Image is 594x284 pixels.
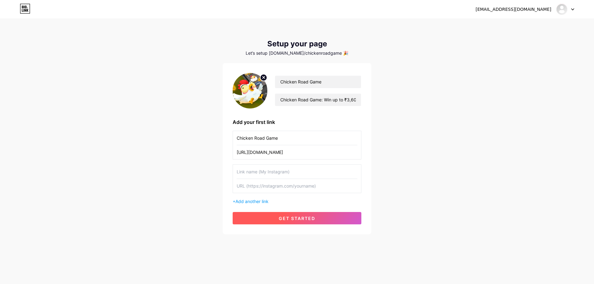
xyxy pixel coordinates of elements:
input: URL (https://instagram.com/yourname) [237,179,357,193]
div: Let’s setup [DOMAIN_NAME]/chickenroadgame 🎉 [223,51,371,56]
span: get started [279,216,315,221]
input: Your name [275,76,361,88]
input: bio [275,94,361,106]
input: Link name (My Instagram) [237,165,357,179]
img: chickenroadgame [556,3,568,15]
div: Setup your page [223,40,371,48]
button: get started [233,212,361,224]
input: URL (https://instagram.com/yourname) [237,145,357,159]
div: [EMAIL_ADDRESS][DOMAIN_NAME] [476,6,551,13]
span: Add another link [235,199,269,204]
img: profile pic [233,73,267,108]
div: Add your first link [233,118,361,126]
input: Link name (My Instagram) [237,131,357,145]
div: + [233,198,361,205]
